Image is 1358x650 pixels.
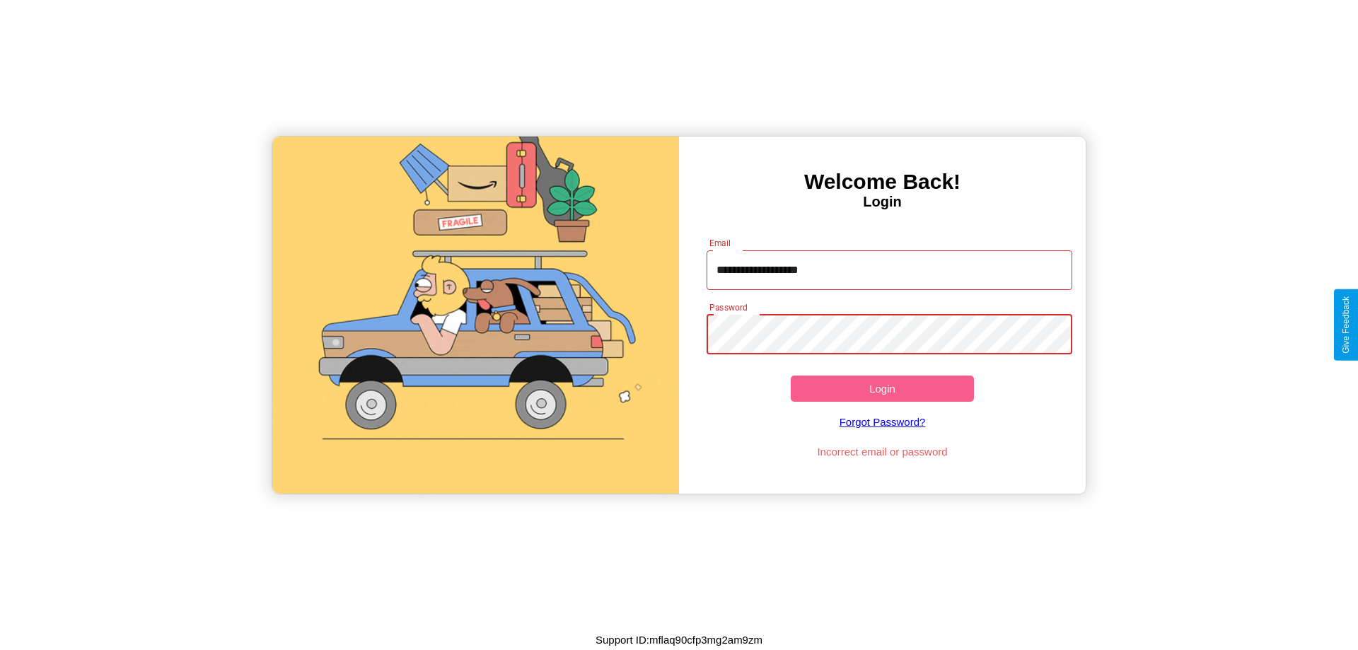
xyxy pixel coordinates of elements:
[791,376,974,402] button: Login
[709,237,731,249] label: Email
[700,442,1066,461] p: Incorrect email or password
[1341,296,1351,354] div: Give Feedback
[700,402,1066,442] a: Forgot Password?
[596,630,762,649] p: Support ID: mflaq90cfp3mg2am9zm
[679,170,1086,194] h3: Welcome Back!
[272,137,679,494] img: gif
[709,301,747,313] label: Password
[679,194,1086,210] h4: Login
